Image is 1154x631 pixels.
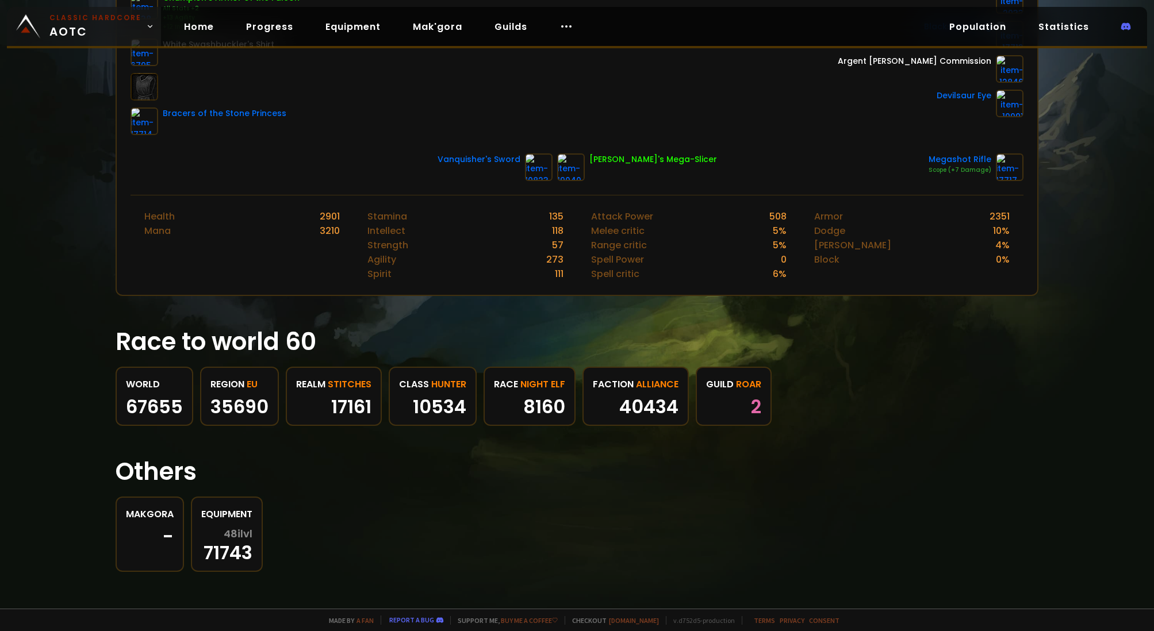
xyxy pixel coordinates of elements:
a: factionAlliance40434 [582,367,689,426]
div: 10534 [399,398,466,415]
div: race [494,377,565,391]
a: Classic HardcoreAOTC [7,7,161,46]
a: regionEU35690 [200,367,279,426]
div: class [399,377,466,391]
div: Agility [367,252,396,267]
img: item-12846 [996,55,1023,83]
div: 3210 [320,224,340,238]
span: 48 ilvl [224,528,252,540]
div: 2 [706,398,761,415]
a: classHunter10534 [389,367,477,426]
h1: Race to world 60 [116,324,1039,360]
div: Scope (+7 Damage) [929,166,991,175]
div: - [126,528,174,545]
a: Privacy [780,616,804,625]
div: Strength [367,238,408,252]
div: [PERSON_NAME] [814,238,891,252]
div: Block [814,252,839,267]
a: realmStitches17161 [286,367,382,426]
span: AOTC [49,13,141,40]
span: Alliance [636,377,678,391]
img: item-19991 [996,90,1023,117]
div: Range critic [591,238,647,252]
div: 111 [555,267,563,281]
div: Attack Power [591,209,653,224]
span: ROAR [736,377,761,391]
a: a fan [356,616,374,625]
a: Consent [809,616,839,625]
div: 118 [552,224,563,238]
a: Equipment48ilvl71743 [191,497,263,572]
img: item-10823 [525,153,553,181]
div: Health [144,209,175,224]
span: Made by [322,616,374,625]
div: Spell Power [591,252,644,267]
div: 508 [769,209,787,224]
div: All Stats +2 [163,4,300,13]
div: 0 % [996,252,1010,267]
a: Guilds [485,15,536,39]
div: 4 % [995,238,1010,252]
h1: Others [116,453,1039,490]
a: Population [940,15,1015,39]
a: World67655 [116,367,193,426]
a: Terms [754,616,775,625]
div: faction [593,377,678,391]
img: item-19040 [557,153,585,181]
div: Bracers of the Stone Princess [163,107,286,120]
div: Stamina [367,209,407,224]
div: Argent [PERSON_NAME] Commission [838,55,991,67]
a: Progress [237,15,302,39]
a: Equipment [316,15,390,39]
a: Statistics [1029,15,1098,39]
a: Report a bug [389,615,434,624]
div: 17161 [296,398,371,415]
div: 40434 [593,398,678,415]
div: Makgora [126,507,174,521]
a: Home [175,15,223,39]
div: Devilsaur Eye [937,90,991,102]
div: 71743 [201,528,252,561]
span: Night Elf [520,377,565,391]
div: [PERSON_NAME]'s Mega-Slicer [589,153,717,166]
a: Mak'gora [404,15,471,39]
a: raceNight Elf8160 [484,367,576,426]
img: item-17717 [996,153,1023,181]
div: 10 % [993,224,1010,238]
span: Stitches [328,377,371,391]
div: Dodge [814,224,845,238]
div: 2351 [990,209,1010,224]
div: Intellect [367,224,405,238]
span: EU [247,377,258,391]
div: Megashot Rifle [929,153,991,166]
a: Buy me a coffee [501,616,558,625]
div: realm [296,377,371,391]
div: 5 % [773,224,787,238]
img: item-6795 [131,39,158,66]
span: Support me, [450,616,558,625]
div: 135 [549,209,563,224]
div: 67655 [126,398,183,415]
div: 35690 [210,398,269,415]
div: 6 % [773,267,787,281]
div: Spirit [367,267,392,281]
div: Equipment [201,507,252,521]
div: 57 [552,238,563,252]
div: Vanquisher's Sword [438,153,520,166]
span: v. d752d5 - production [666,616,735,625]
div: Mana [144,224,171,238]
div: guild [706,377,761,391]
div: Melee critic [591,224,645,238]
div: World [126,377,183,391]
a: [DOMAIN_NAME] [609,616,659,625]
div: 0 [781,252,787,267]
div: 2901 [320,209,340,224]
div: region [210,377,269,391]
div: Spell critic [591,267,639,281]
span: Checkout [565,616,659,625]
a: Makgora- [116,497,184,572]
div: 5 % [773,238,787,252]
div: 8160 [494,398,565,415]
small: Classic Hardcore [49,13,141,23]
img: item-17714 [131,107,158,135]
